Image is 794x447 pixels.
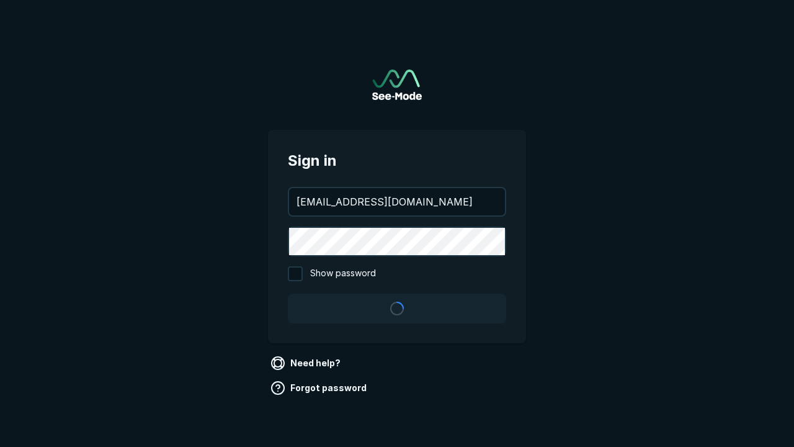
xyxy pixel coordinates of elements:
a: Need help? [268,353,346,373]
span: Sign in [288,150,506,172]
img: See-Mode Logo [372,70,422,100]
input: your@email.com [289,188,505,215]
a: Go to sign in [372,70,422,100]
a: Forgot password [268,378,372,398]
span: Show password [310,266,376,281]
